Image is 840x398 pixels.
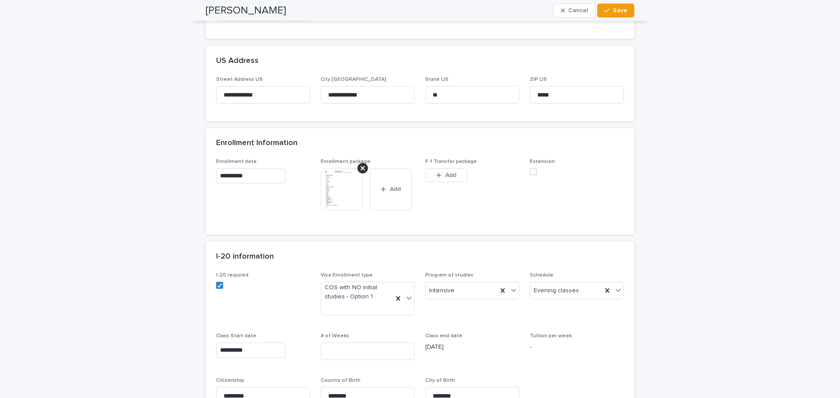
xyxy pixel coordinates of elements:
span: Street Address US [216,77,263,82]
span: F-1 Transfer package [425,159,477,164]
h2: Enrollment Information [216,138,297,148]
span: Visa Enrollment type [321,273,373,278]
span: Country of Birth [321,378,360,383]
span: ZIP US [530,77,547,82]
span: Enrollment package [321,159,371,164]
span: I-20 required [216,273,248,278]
span: Cancel [568,7,588,14]
h2: I-20 information [216,252,274,262]
span: Class Start date [216,333,256,339]
span: Extension [530,159,555,164]
h2: US Address [216,56,259,66]
button: Add [370,168,412,210]
button: Add [425,168,467,182]
span: Add [390,186,401,192]
span: State US [425,77,448,82]
span: # of Weeks [321,333,349,339]
span: Program of studies [425,273,473,278]
span: Citizenship [216,378,244,383]
span: Add [445,172,456,178]
span: Tuition per week [530,333,572,339]
span: COS with NO initial studies - Option 1 [325,283,389,301]
span: Save [613,7,627,14]
span: City of Birth [425,378,455,383]
button: Cancel [553,3,595,17]
span: City [GEOGRAPHIC_DATA] [321,77,386,82]
p: - [530,343,624,352]
button: Save [597,3,634,17]
span: Enrollment date [216,159,257,164]
p: [DATE] [425,343,519,352]
span: Schedule [530,273,553,278]
span: Class end date [425,333,462,339]
span: Evening classes [534,286,579,295]
h2: [PERSON_NAME] [206,4,286,17]
span: Intensive [429,286,455,295]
